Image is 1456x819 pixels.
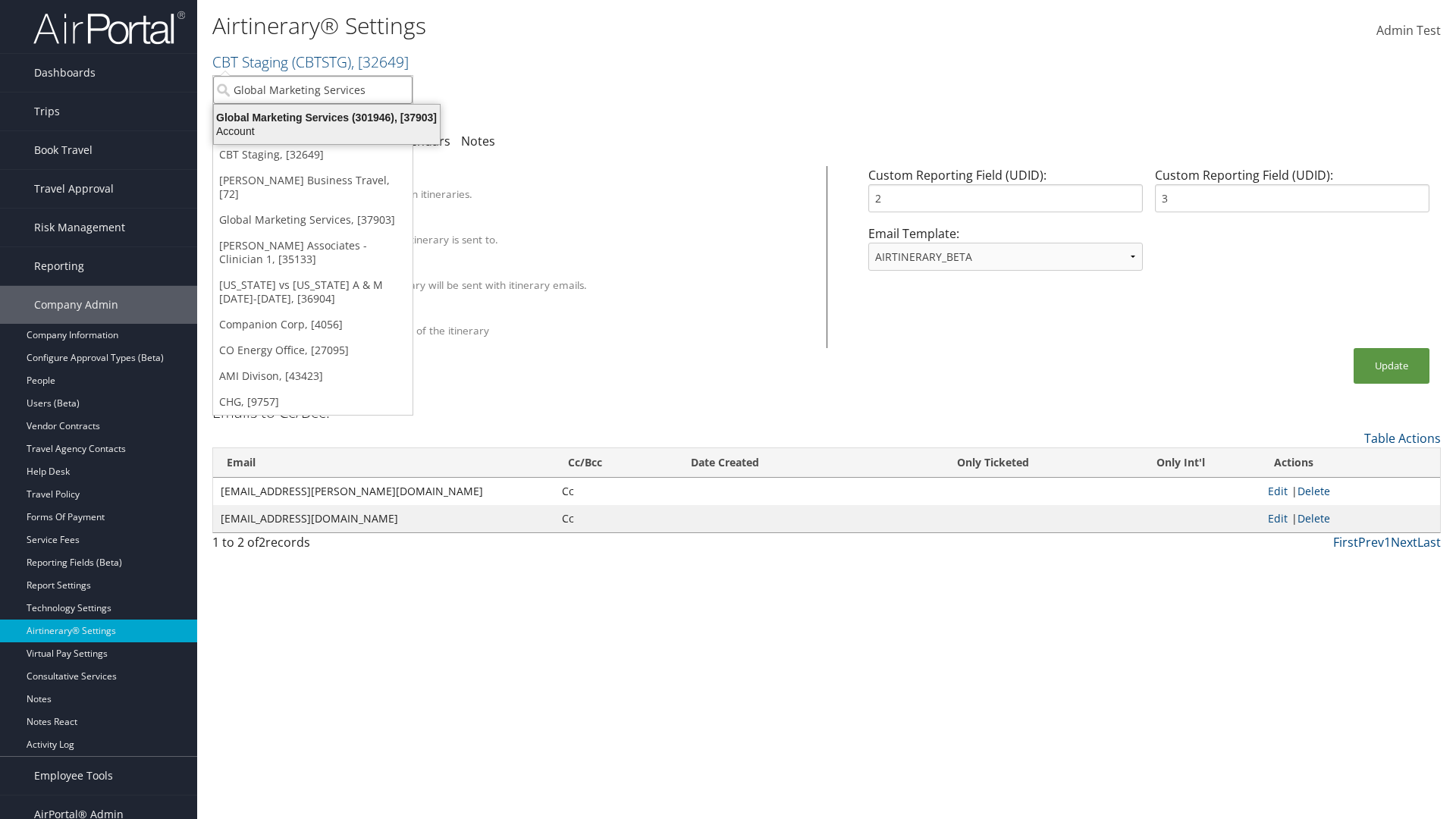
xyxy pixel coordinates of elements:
a: 1 [1384,534,1391,551]
a: AMI Divison, [43423] [213,363,413,389]
h1: Airtinerary® Settings [212,10,1031,42]
td: | [1260,505,1440,532]
th: Email: activate to sort column ascending [213,448,554,478]
span: Travel Approval [34,170,114,208]
span: Risk Management [34,209,125,246]
label: A PDF version of the itinerary will be sent with itinerary emails. [283,278,587,293]
a: Admin Test [1376,8,1441,55]
th: Only Int'l: activate to sort column ascending [1102,448,1260,478]
a: Global Marketing Services, [37903] [213,207,413,233]
span: , [ 32649 ] [351,52,409,72]
span: Trips [34,93,60,130]
a: Delete [1298,511,1330,526]
span: Admin Test [1376,22,1441,39]
a: Companion Corp, [4056] [213,312,413,337]
a: [US_STATE] vs [US_STATE] A & M [DATE]-[DATE], [36904] [213,272,413,312]
div: Client Name [283,173,808,187]
div: 1 to 2 of records [212,533,510,559]
a: Table Actions [1364,430,1441,447]
a: CHG, [9757] [213,389,413,415]
div: Attach PDF [283,264,808,278]
div: Global Marketing Services (301946), [37903] [205,111,449,124]
span: ( CBTSTG ) [292,52,351,72]
div: Email Template: [862,224,1149,283]
div: Show Survey [283,309,808,323]
a: Edit [1268,511,1288,526]
a: Notes [461,133,495,149]
div: Override Email [283,218,808,232]
td: [EMAIL_ADDRESS][PERSON_NAME][DOMAIN_NAME] [213,478,554,505]
a: CO Energy Office, [27095] [213,337,413,363]
input: Search Accounts [213,76,413,104]
a: First [1333,534,1358,551]
td: Cc [554,478,677,505]
th: Cc/Bcc: activate to sort column ascending [554,448,677,478]
a: [PERSON_NAME] Associates - Clinician 1, [35133] [213,233,413,272]
a: [PERSON_NAME] Business Travel, [72] [213,168,413,207]
a: CBT Staging [212,52,409,72]
span: Employee Tools [34,757,113,795]
span: Reporting [34,247,84,285]
span: 2 [259,534,265,551]
a: Edit [1268,484,1288,498]
div: Account [205,124,449,138]
span: Company Admin [34,286,118,324]
span: Dashboards [34,54,96,92]
th: Date Created: activate to sort column ascending [677,448,885,478]
th: Actions [1260,448,1440,478]
a: Last [1417,534,1441,551]
span: Book Travel [34,131,93,169]
a: Prev [1358,534,1384,551]
div: Custom Reporting Field (UDID): [1149,166,1436,224]
a: Calendars [393,133,450,149]
th: Only Ticketed: activate to sort column ascending [884,448,1101,478]
td: [EMAIL_ADDRESS][DOMAIN_NAME] [213,505,554,532]
a: Delete [1298,484,1330,498]
a: CBT Staging, [32649] [213,142,413,168]
td: Cc [554,505,677,532]
button: Update [1354,348,1429,384]
td: | [1260,478,1440,505]
img: airportal-logo.png [33,10,185,45]
a: Next [1391,534,1417,551]
div: Custom Reporting Field (UDID): [862,166,1149,224]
